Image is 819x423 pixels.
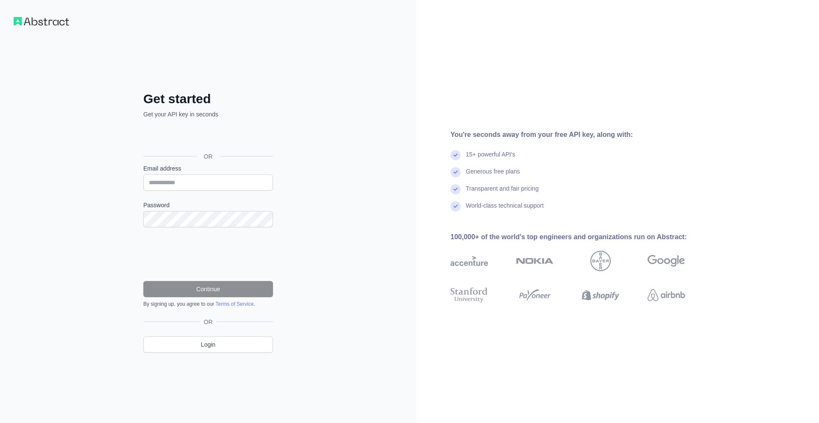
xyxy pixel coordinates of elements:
a: Terms of Service [215,301,253,307]
img: check mark [450,167,461,177]
div: World-class technical support [466,201,544,218]
img: google [648,251,685,271]
div: 100,000+ of the world's top engineers and organizations run on Abstract: [450,232,712,242]
iframe: reCAPTCHA [143,238,273,271]
span: OR [197,152,220,161]
img: check mark [450,184,461,194]
img: accenture [450,251,488,271]
a: Login [143,336,273,353]
p: Get your API key in seconds [143,110,273,119]
img: airbnb [648,286,685,304]
img: check mark [450,201,461,211]
img: nokia [516,251,554,271]
div: You're seconds away from your free API key, along with: [450,130,712,140]
img: shopify [582,286,619,304]
span: OR [200,318,216,326]
label: Email address [143,164,273,173]
img: payoneer [516,286,554,304]
h2: Get started [143,91,273,107]
img: stanford university [450,286,488,304]
div: Transparent and fair pricing [466,184,539,201]
label: Password [143,201,273,209]
button: Continue [143,281,273,297]
div: By signing up, you agree to our . [143,301,273,307]
img: bayer [590,251,611,271]
div: Generous free plans [466,167,520,184]
img: Workflow [14,17,69,26]
img: check mark [450,150,461,160]
div: 15+ powerful API's [466,150,515,167]
iframe: Sign in with Google Button [139,128,276,147]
